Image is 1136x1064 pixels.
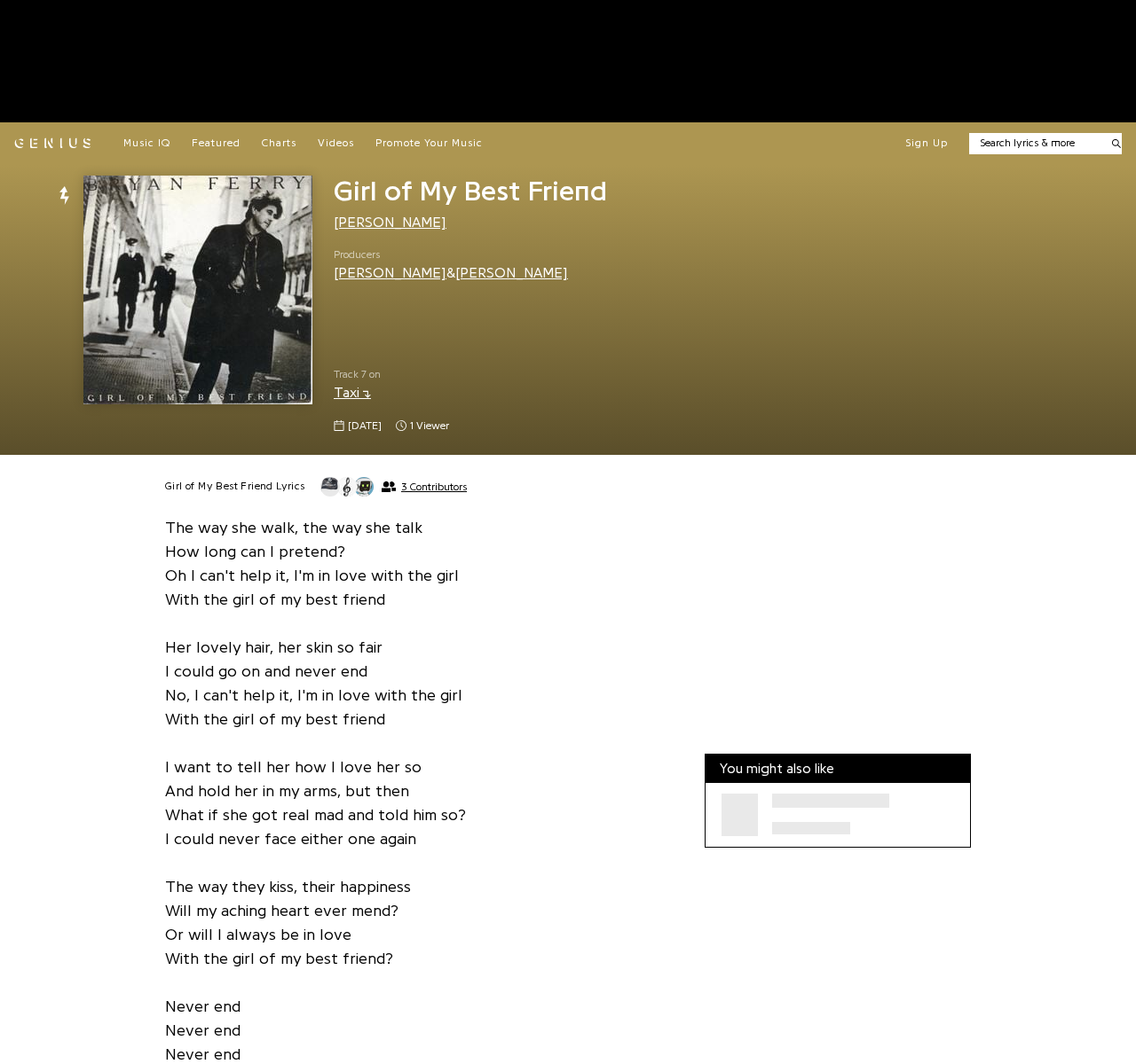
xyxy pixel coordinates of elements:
a: Videos [318,137,354,151]
a: Featured [192,137,241,151]
span: 1 viewer [410,419,449,434]
span: 1 viewer [396,419,449,434]
h2: Girl of My Best Friend Lyrics [165,480,305,494]
div: & [334,263,568,284]
span: Girl of My Best Friend [334,177,607,206]
a: Music IQ [123,137,170,151]
a: Promote Your Music [375,137,483,151]
span: Producers [334,247,568,262]
img: Cover art for Girl of My Best Friend by Bryan Ferry [83,176,312,404]
a: [PERSON_NAME] [334,266,446,280]
span: Promote Your Music [375,137,483,148]
a: Charts [262,137,296,151]
span: Track 7 on [334,367,676,382]
span: 3 Contributors [401,481,467,493]
input: Search lyrics & more [969,136,1101,151]
span: Charts [262,137,296,148]
button: Sign Up [905,137,948,151]
div: You might also like [706,755,970,783]
span: [DATE] [348,419,382,434]
span: Featured [192,137,241,148]
a: [PERSON_NAME] [334,215,446,230]
button: 3 Contributors [319,476,467,497]
a: [PERSON_NAME] [455,266,568,280]
span: Music IQ [123,137,170,148]
span: Videos [318,137,354,148]
a: Taxi [334,386,371,400]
